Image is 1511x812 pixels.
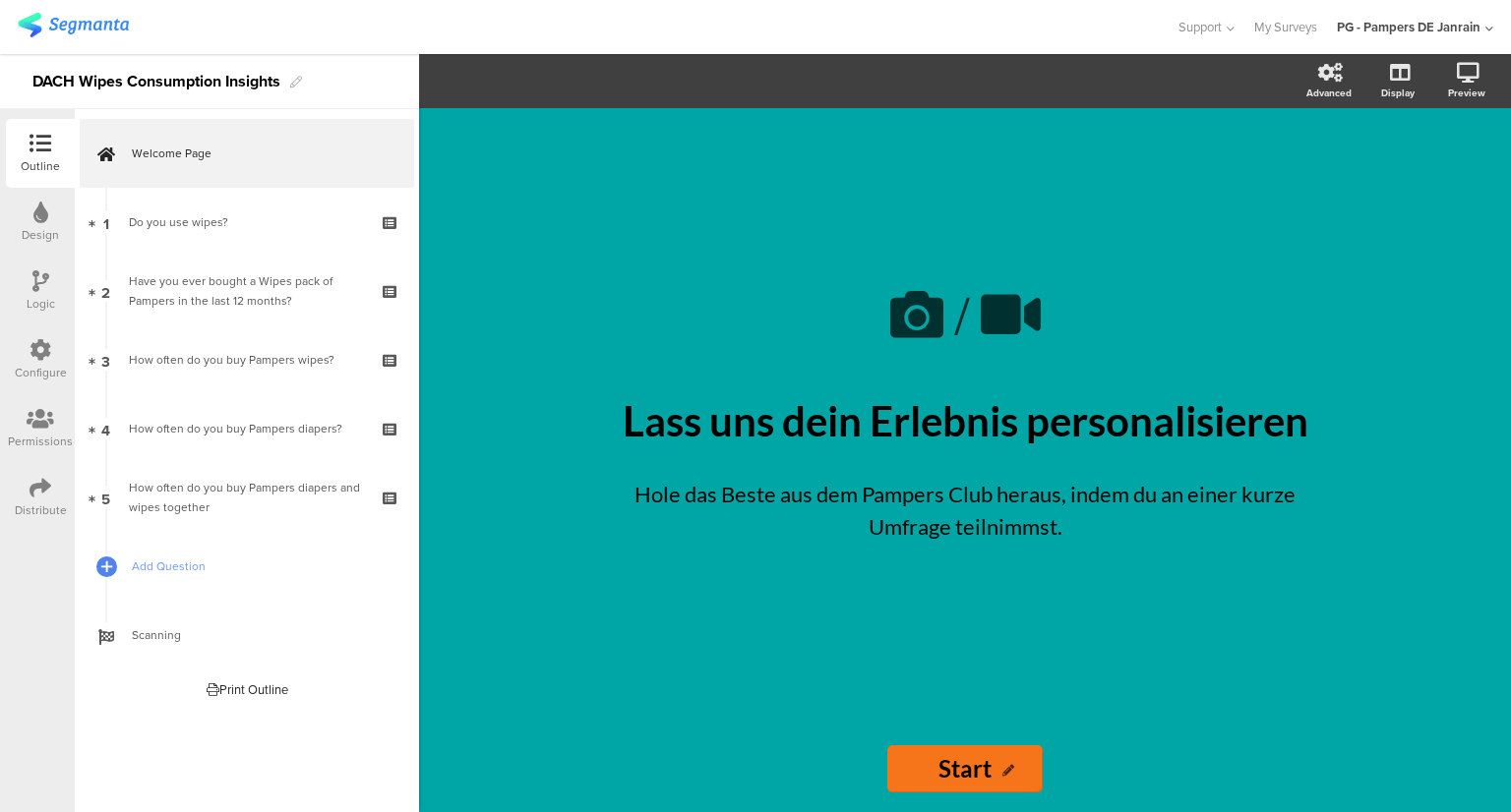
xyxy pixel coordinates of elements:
[21,157,60,175] div: Outline
[15,364,67,381] div: Configure
[1306,86,1352,100] div: Advanced
[1179,18,1222,36] span: Support
[103,211,109,233] span: 1
[101,349,110,371] span: 3
[207,680,288,699] div: Print Outline
[101,418,110,439] span: 4
[129,350,364,370] div: How often do you buy Pampers wipes?
[621,478,1309,543] p: Hole das Beste aus dem Pampers Club heraus, indem du an einer kurze Umfrage teilnimmst.
[80,257,414,325] a: 2 Have you ever bought a Wipes pack of Pampers in the last 12 months?
[27,295,55,313] div: Logic
[22,226,59,244] div: Design
[132,144,384,163] span: Welcome Page
[80,394,414,463] a: 4 How often do you buy Pampers diapers?
[101,280,110,302] span: 2
[132,556,384,576] span: Add Question
[80,601,414,669] a: Scanning
[954,277,970,355] span: /
[8,433,73,450] div: Permissions
[601,396,1329,445] p: Lass uns dein Erlebnis personalisieren
[15,501,67,519] div: Distribute
[80,325,414,394] a: 3 How often do you buy Pampers wipes?
[129,212,364,232] div: Do you use wipes?
[1381,86,1415,100] div: Display
[1448,86,1485,100] div: Preview
[129,271,364,311] div: Have you ever bought a Wipes pack of Pampers in the last 12 months?
[101,487,110,508] span: 5
[129,478,364,517] div: How often do you buy Pampers diapers and wipes together
[1337,18,1481,36] div: PG - Pampers DE Janrain
[887,745,1043,792] input: Start
[80,119,414,188] a: Welcome Page
[18,13,129,37] img: segmanta logo
[132,625,384,645] span: Scanning
[80,188,414,257] a: 1 Do you use wipes?
[80,463,414,532] a: 5 How often do you buy Pampers diapers and wipes together
[32,66,280,97] div: DACH Wipes Consumption Insights
[129,419,364,438] div: How often do you buy Pampers diapers?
